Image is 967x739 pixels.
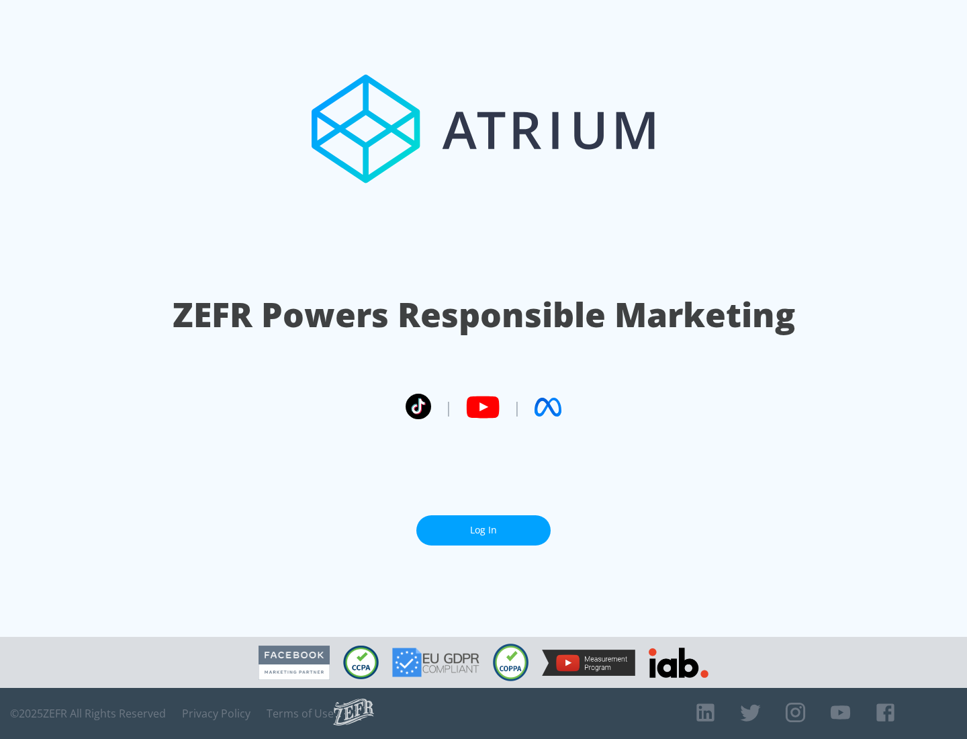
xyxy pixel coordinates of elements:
img: COPPA Compliant [493,644,528,681]
a: Terms of Use [267,707,334,720]
span: | [513,397,521,417]
img: GDPR Compliant [392,648,479,677]
img: YouTube Measurement Program [542,650,635,676]
h1: ZEFR Powers Responsible Marketing [173,292,795,338]
img: Facebook Marketing Partner [259,646,330,680]
a: Log In [416,515,551,546]
span: | [445,397,453,417]
img: CCPA Compliant [343,646,379,679]
img: IAB [649,648,708,678]
a: Privacy Policy [182,707,250,720]
span: © 2025 ZEFR All Rights Reserved [10,707,166,720]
